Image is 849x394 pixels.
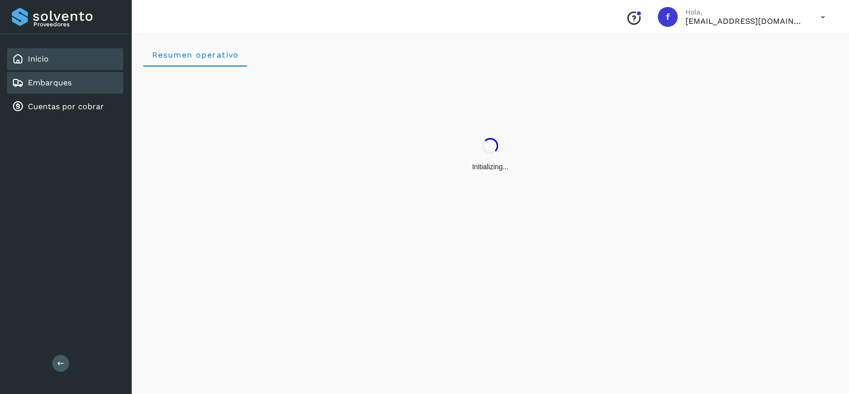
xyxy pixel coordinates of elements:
a: Embarques [28,78,72,87]
p: facturacion@expresssanjavier.com [685,16,805,26]
div: Cuentas por cobrar [7,96,123,118]
p: Hola, [685,8,805,16]
div: Embarques [7,72,123,94]
a: Inicio [28,54,49,64]
div: Inicio [7,48,123,70]
span: Resumen operativo [151,50,239,60]
p: Proveedores [33,21,119,28]
a: Cuentas por cobrar [28,102,104,111]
